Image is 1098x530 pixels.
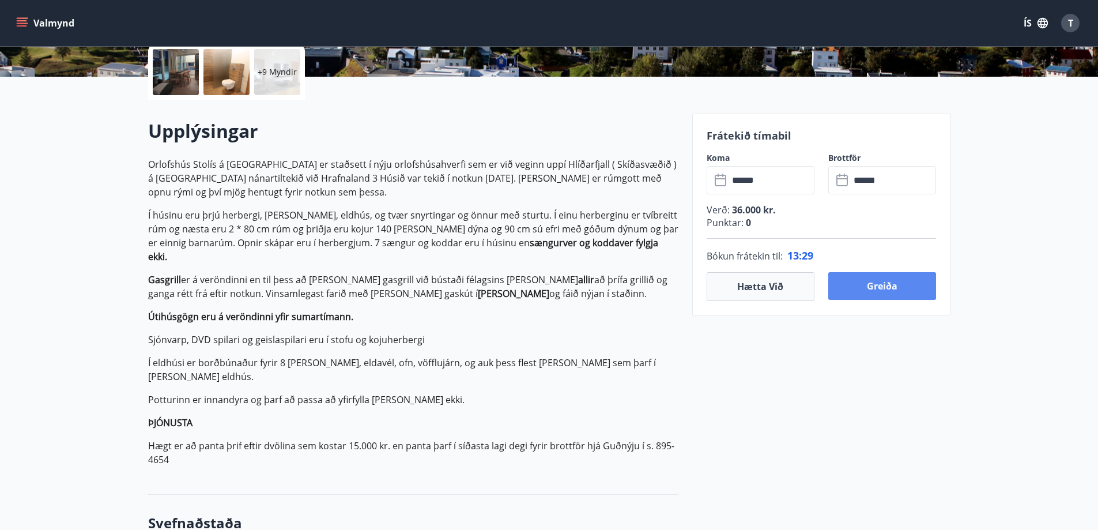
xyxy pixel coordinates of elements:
strong: Gasgrill [148,273,181,286]
button: Hætta við [707,272,814,301]
button: menu [14,13,79,33]
p: Í húsinu eru þrjú herbergi, [PERSON_NAME], eldhús, og tvær snyrtingar og önnur með sturtu. Í einu... [148,208,678,264]
span: T [1068,17,1073,29]
span: 0 [744,216,751,229]
span: Bókun frátekin til : [707,249,783,263]
strong: [PERSON_NAME] [478,287,549,300]
button: Greiða [828,272,936,300]
p: Sjónvarp, DVD spilari og geislaspilari eru í stofu og kojuherbergi [148,333,678,347]
h2: Upplýsingar [148,118,678,144]
span: 29 [802,249,813,262]
p: er á veröndinni en til þess að [PERSON_NAME] gasgrill við bústaði félagsins [PERSON_NAME] að þríf... [148,273,678,300]
strong: allir [578,273,594,286]
strong: ÞJÓNUSTA [148,416,193,429]
p: Í eldhúsi er borðbúnaður fyrir 8 [PERSON_NAME], eldavél, ofn, vöfflujárn, og auk þess flest [PERS... [148,356,678,384]
button: T [1057,9,1084,37]
span: 36.000 kr. [730,204,776,216]
label: Koma [707,152,814,164]
button: ÍS [1017,13,1054,33]
p: Punktar : [707,216,936,229]
strong: Útihúsgögn eru á veröndinni yfir sumartímann. [148,310,353,323]
p: Orlofshús Stolís á [GEOGRAPHIC_DATA] er staðsett í nýju orlofshúsahverfi sem er við veginn uppí H... [148,157,678,199]
label: Brottför [828,152,936,164]
span: 13 : [787,249,802,262]
p: +9 Myndir [258,66,297,78]
p: Frátekið tímabil [707,128,936,143]
p: Potturinn er innandyra og þarf að passa að yfirfylla [PERSON_NAME] ekki. [148,393,678,407]
p: Hægt er að panta þrif eftir dvölina sem kostar 15.000 kr. en panta þarf í síðasta lagi degi fyrir... [148,439,678,467]
p: Verð : [707,204,936,216]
